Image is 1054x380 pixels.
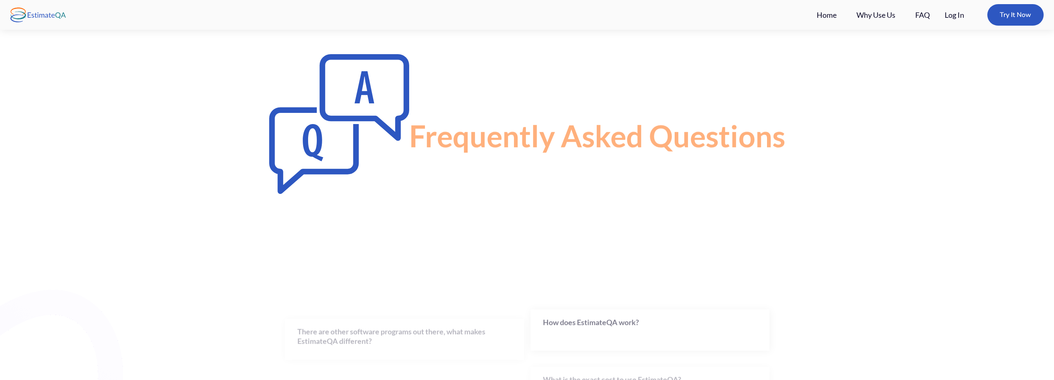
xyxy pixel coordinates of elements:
[285,319,524,363] div: There are other software programs out there, what makes EstimateQA different?
[851,7,900,23] a: Why Use Us
[940,7,969,23] a: Log In
[409,115,785,157] h1: Frequently Asked Questions
[910,7,930,23] a: FAQ
[297,327,511,346] h5: There are other software programs out there, what makes EstimateQA different?
[543,318,757,327] h5: How does EstimateQA work?
[987,4,1044,26] a: Try It Now
[531,309,769,351] div: How does EstimateQA work?
[10,3,66,26] a: home
[812,7,842,23] a: Home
